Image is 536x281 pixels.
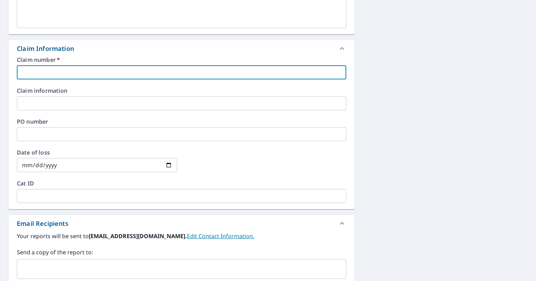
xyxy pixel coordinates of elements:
[17,248,346,256] label: Send a copy of the report to:
[17,57,346,63] label: Claim number
[17,44,74,53] div: Claim Information
[187,232,254,240] a: EditContactInfo
[17,181,346,186] label: Cat ID
[8,40,355,57] div: Claim Information
[8,215,355,232] div: Email Recipients
[17,88,346,93] label: Claim information
[17,119,346,124] label: PO number
[17,219,68,228] div: Email Recipients
[17,150,177,155] label: Date of loss
[17,232,346,240] label: Your reports will be sent to
[89,232,187,240] b: [EMAIL_ADDRESS][DOMAIN_NAME].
